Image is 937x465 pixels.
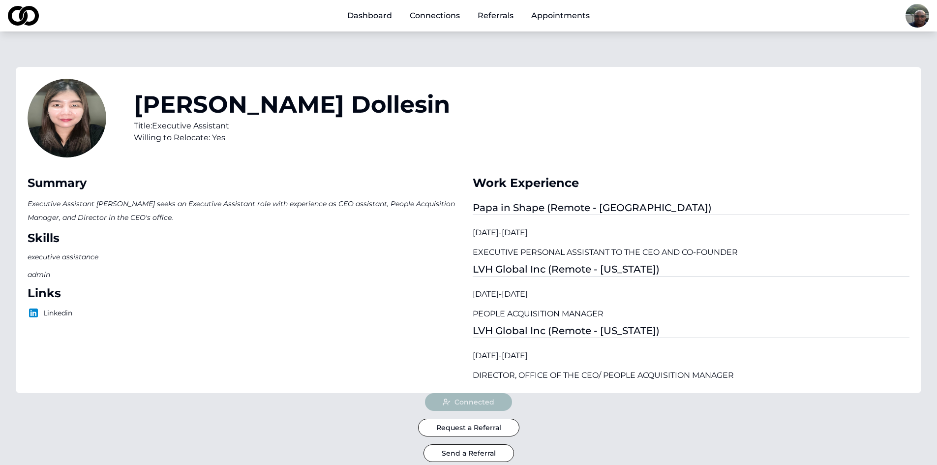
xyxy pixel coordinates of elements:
div: Summary [28,175,465,191]
button: Request a Referral [418,419,519,436]
div: EXECUTIVE PERSONAL ASSISTANT TO THE CEO AND CO-FOUNDER [473,247,910,258]
div: LVH Global Inc (Remote - [US_STATE]) [473,324,910,338]
div: Papa in Shape (Remote - [GEOGRAPHIC_DATA]) [473,201,910,215]
div: Willing to Relocate: Yes [134,132,450,144]
img: e869924f-155a-48fc-8498-a32e3ce80597-ed-profile_picture.jpg [906,4,929,28]
div: [DATE] - [DATE] [473,227,910,239]
button: Send a Referral [423,444,514,462]
div: Skills [28,230,465,246]
p: Linkedin [28,307,465,319]
div: admin [28,270,98,279]
a: Dashboard [339,6,400,26]
div: [DATE] - [DATE] [473,288,910,300]
div: [DATE] - [DATE] [473,350,910,362]
div: executive assistance [28,252,98,262]
div: PEOPLE ACQUISITION MANAGER [473,308,910,320]
h1: [PERSON_NAME] Dollesin [134,93,450,116]
div: Links [28,285,465,301]
a: Referrals [470,6,521,26]
img: logo [8,6,39,26]
a: Appointments [523,6,598,26]
div: LVH Global Inc (Remote - [US_STATE]) [473,262,910,277]
p: Executive Assistant [PERSON_NAME] seeks an Executive Assistant role with experience as CEO assist... [28,197,465,224]
nav: Main [339,6,598,26]
div: Work Experience [473,175,910,191]
img: c5a994b8-1df4-4c55-a0c5-fff68abd3c00-Kim%20Headshot-profile_picture.jpg [28,79,106,157]
img: logo [28,307,39,319]
a: Connections [402,6,468,26]
div: DIRECTOR, OFFICE OF THE CEO/ PEOPLE ACQUISITION MANAGER [473,370,910,381]
div: Title: Executive Assistant [134,120,450,132]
